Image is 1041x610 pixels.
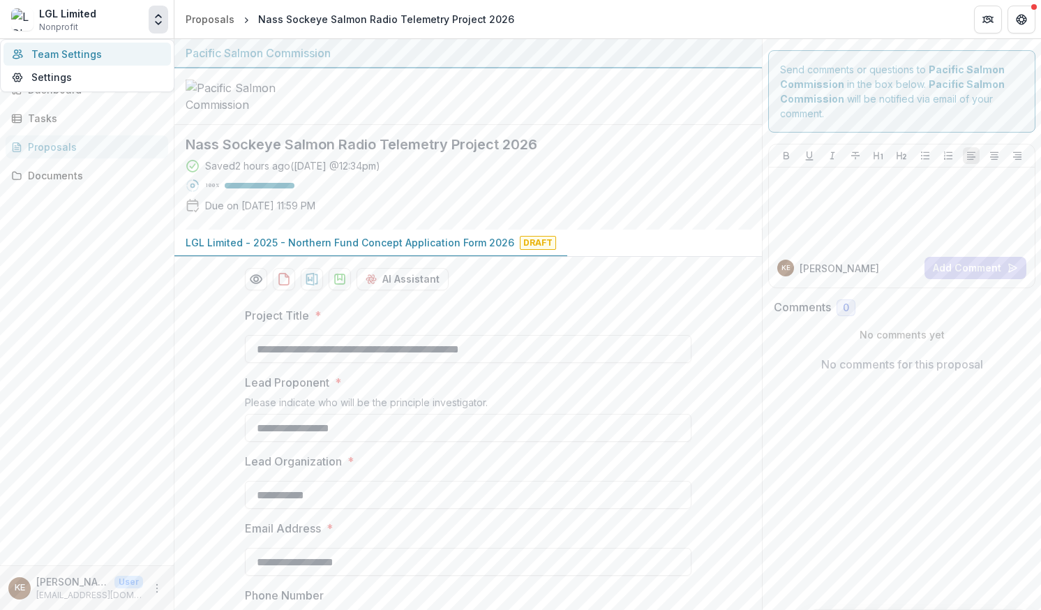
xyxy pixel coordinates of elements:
div: Proposals [186,12,234,27]
div: Documents [28,168,157,183]
button: download-proposal [329,268,351,290]
p: [PERSON_NAME] [800,261,879,276]
a: Proposals [180,9,240,29]
button: AI Assistant [357,268,449,290]
p: Lead Proponent [245,374,329,391]
div: Karl English [781,265,791,271]
nav: breadcrumb [180,9,520,29]
h2: Nass Sockeye Salmon Radio Telemetry Project 2026 [186,136,728,153]
button: Preview 3718b2cf-346e-47e2-b9ad-f2752af8b2d1-0.pdf [245,268,267,290]
button: Ordered List [940,147,957,164]
p: Project Title [245,307,309,324]
button: Bullet List [917,147,934,164]
p: Phone Number [245,587,324,604]
p: 100 % [205,181,219,191]
span: Nonprofit [39,21,78,34]
button: Italicize [824,147,841,164]
a: Documents [6,164,168,187]
button: More [149,580,165,597]
div: Saved 2 hours ago ( [DATE] @ 12:34pm ) [205,158,380,173]
div: Nass Sockeye Salmon Radio Telemetry Project 2026 [258,12,514,27]
p: Due on [DATE] 11:59 PM [205,198,315,213]
div: Pacific Salmon Commission [186,45,751,61]
button: Bold [778,147,795,164]
div: Send comments or questions to in the box below. will be notified via email of your comment. [768,50,1035,133]
button: Get Help [1008,6,1035,34]
button: Partners [974,6,1002,34]
p: LGL Limited - 2025 - Northern Fund Concept Application Form 2026 [186,235,514,250]
p: No comments for this proposal [821,356,983,373]
a: Proposals [6,135,168,158]
button: download-proposal [301,268,323,290]
div: Tasks [28,111,157,126]
h2: Comments [774,301,831,314]
p: User [114,576,143,588]
button: Heading 2 [893,147,910,164]
p: [EMAIL_ADDRESS][DOMAIN_NAME] [36,589,143,602]
button: download-proposal [273,268,295,290]
div: Please indicate who will be the principle investigator. [245,396,691,414]
a: Tasks [6,107,168,130]
div: LGL Limited [39,6,96,21]
img: LGL Limited [11,8,33,31]
div: Proposals [28,140,157,154]
button: Add Comment [924,257,1026,279]
img: Pacific Salmon Commission [186,80,325,113]
span: 0 [843,302,849,314]
button: Underline [801,147,818,164]
button: Open entity switcher [149,6,168,34]
div: Karl English [15,583,25,593]
button: Align Center [986,147,1003,164]
button: Align Left [963,147,980,164]
button: Align Right [1009,147,1026,164]
p: No comments yet [774,327,1030,342]
button: Heading 1 [870,147,887,164]
p: [PERSON_NAME] [36,574,109,589]
p: Email Address [245,520,321,537]
span: Draft [520,236,556,250]
p: Lead Organization [245,453,342,470]
button: Strike [847,147,864,164]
